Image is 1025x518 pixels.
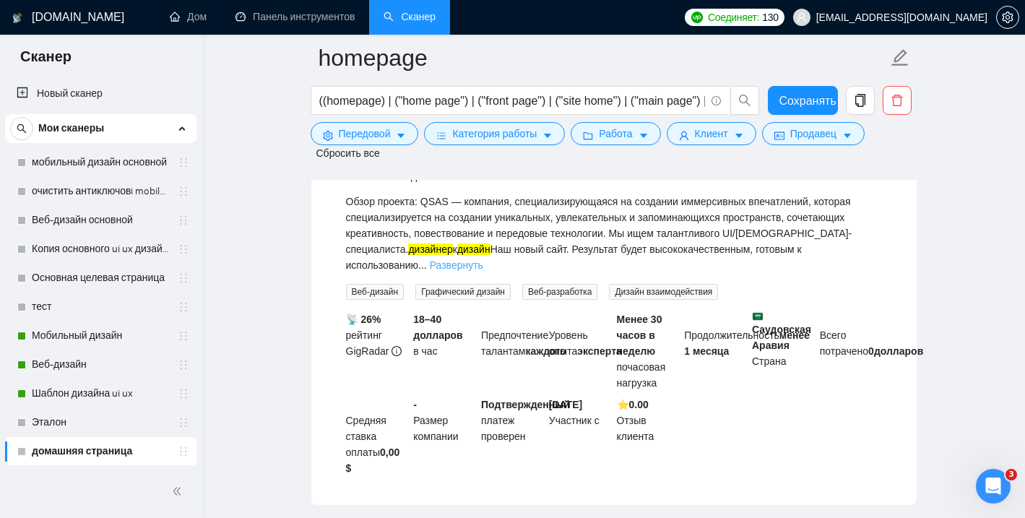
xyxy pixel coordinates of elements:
[752,324,811,351] font: Саудовская Аравия
[10,117,33,140] button: поиск
[790,128,836,139] font: Продавец
[392,346,402,356] span: инфо-круг
[32,293,169,321] a: тест
[684,329,779,341] font: Продолжительность
[734,130,744,141] span: курсор вниз
[235,11,355,23] a: приборная панельПанель инструментов
[346,329,389,357] font: рейтинг GigRadar
[481,415,526,442] font: платеж проверен
[178,417,189,428] span: держатель
[32,350,169,379] a: Веб-дизайн
[571,122,660,145] button: папкаРаботакурсор вниз
[178,446,189,457] span: держатель
[178,330,189,342] span: держатель
[352,287,399,297] font: Веб-дизайн
[846,86,875,115] button: копия
[629,399,649,410] font: 0.00
[996,6,1019,29] button: параметр
[816,12,987,24] font: [EMAIL_ADDRESS][DOMAIN_NAME]
[32,379,169,408] a: Шаблон дизайна ui ux
[997,12,1018,23] span: параметр
[457,243,490,255] font: дизайн
[11,124,33,134] span: поиск
[779,95,836,107] font: Сохранять
[542,130,553,141] span: курсор вниз
[453,243,457,255] font: к
[421,287,505,297] font: Графический дизайн
[178,215,189,226] span: держатель
[617,415,654,442] font: Отзыв клиента
[346,196,852,255] font: Обзор проекта: QSAS — компания, специализирующаяся на создании иммерсивных впечатлений, которая с...
[20,48,72,65] font: Сканер
[316,147,380,159] font: Сбросить все
[617,361,666,389] font: почасовая нагрузка
[413,399,417,410] font: -
[481,329,548,357] font: Предпочтение талантам
[730,86,759,115] button: поиск
[712,96,721,105] span: инфо-круг
[708,12,759,23] font: Соединяет:
[38,122,104,134] font: Мои сканеры
[549,329,588,357] font: Уровень опыта
[384,11,436,23] a: поискСканер
[874,345,923,357] font: долларов
[178,243,189,255] span: держатель
[408,243,452,255] font: дизайнер
[346,314,358,325] font: 📡
[430,259,483,271] a: Расширять
[797,12,807,22] span: пользователь
[731,94,758,107] span: поиск
[842,130,852,141] span: курсор вниз
[691,12,703,23] img: upwork-logo.png
[178,186,189,197] span: держатель
[549,415,600,426] font: Участник с
[5,79,196,108] li: Новый сканер
[178,157,189,168] span: держатель
[413,345,437,357] font: в час
[32,11,124,23] font: [DOMAIN_NAME]
[178,359,189,371] span: держатель
[577,345,622,357] font: эксперта
[891,48,909,67] span: редактировать
[32,264,169,293] a: Основная целевая страница
[12,7,22,30] img: логотип
[178,272,189,284] span: держатель
[976,469,1011,504] iframe: Интерком-чат в режиме реального времени
[32,148,169,177] a: мобильный дизайн основной
[32,177,169,206] a: очистить антиключовi mobile design главная
[883,86,912,115] button: удалить
[319,40,888,76] input: Имя сканера...
[17,79,185,108] a: Новый сканер
[418,259,427,271] font: ...
[847,94,874,107] span: копия
[413,415,458,442] font: Размер компании
[525,345,566,357] font: каждого
[679,130,689,141] span: пользователь
[996,12,1019,23] a: параметр
[599,128,632,139] font: Работа
[430,259,483,271] font: Развернуть
[695,128,728,139] font: Клиент
[413,314,462,341] font: 18–40 долларов
[319,92,705,110] input: Поиск работы фрилансером...
[360,314,381,325] font: 26%
[774,130,784,141] span: Удостоверение личности
[178,388,189,400] span: держатель
[170,11,207,23] a: домДом
[752,355,787,367] font: Страна
[481,399,570,410] font: Подтвержденный
[452,128,537,139] font: Категория работы
[762,122,865,145] button: Удостоверение личностиПродавецкурсор вниз
[583,130,593,141] span: папка
[868,345,874,357] font: 0
[172,484,186,498] span: двойной левый
[346,415,386,458] font: Средняя ставка оплаты
[768,86,838,115] button: Сохранять
[820,329,868,357] font: Всего потрачено
[32,321,169,350] a: Мобильный дизайн
[617,314,662,357] font: Менее 30 часов в неделю
[32,408,169,437] a: Эталон
[1008,470,1014,479] font: 3
[424,122,565,145] button: барыКатегория работыкурсор вниз
[549,399,582,410] font: [DATE]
